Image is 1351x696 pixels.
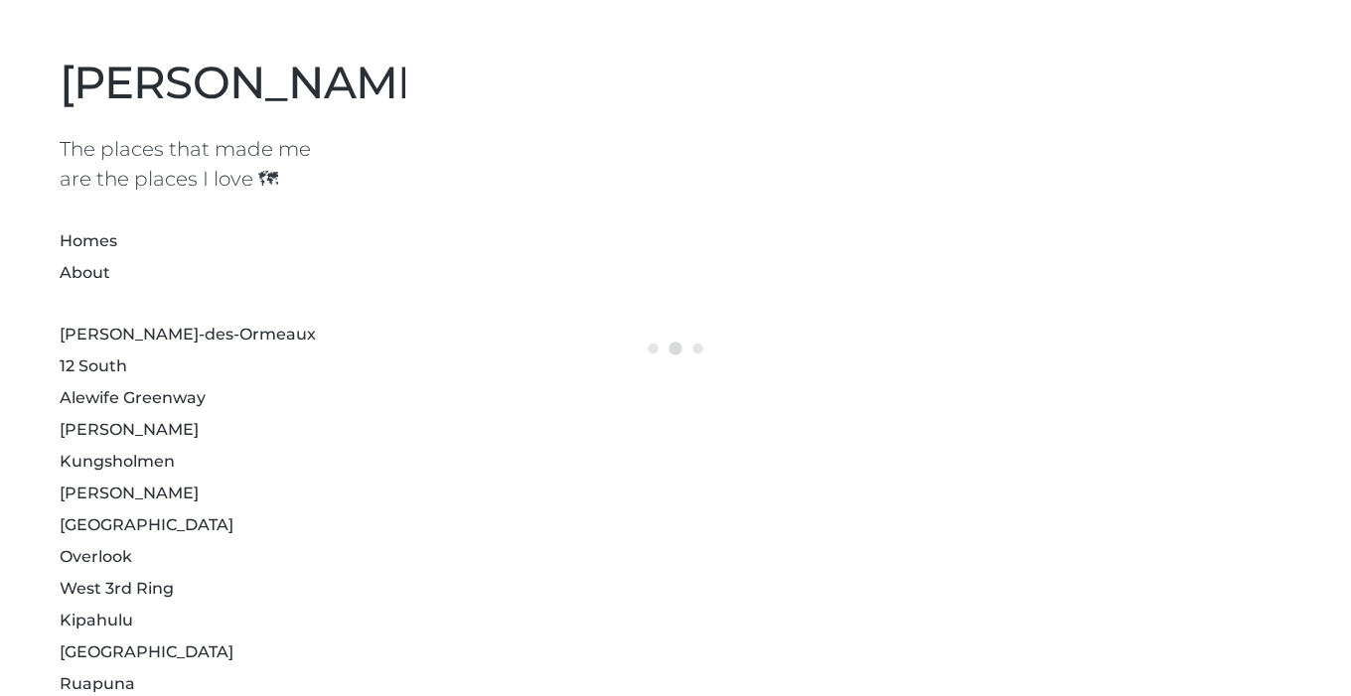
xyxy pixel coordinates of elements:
a: Kungsholmen [60,452,175,471]
a: West 3rd Ring [60,579,174,598]
a: [PERSON_NAME] [60,420,199,439]
a: Ruapuna [60,674,135,693]
a: Alewife Greenway [60,388,206,407]
a: Kipahulu [60,611,133,629]
a: Overlook [60,547,132,566]
a: [PERSON_NAME] [60,484,199,502]
a: About [60,263,110,282]
a: 12 South [60,356,127,375]
a: [PERSON_NAME] [60,55,440,109]
a: [PERSON_NAME]-des-Ormeaux [60,325,316,344]
h1: The places that made me are the places I love 🗺 [60,134,346,194]
a: [GEOGRAPHIC_DATA] [60,642,233,661]
a: Homes [60,231,117,250]
a: [GEOGRAPHIC_DATA] [60,515,233,534]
